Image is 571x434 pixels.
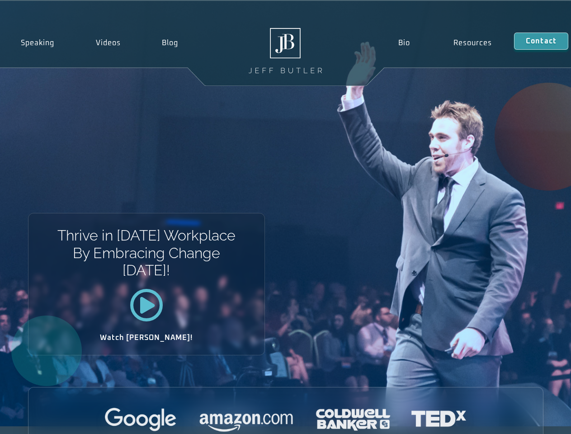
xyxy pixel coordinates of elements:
a: Resources [432,33,514,53]
a: Bio [376,33,432,53]
span: Contact [526,38,557,45]
a: Contact [514,33,568,50]
a: Videos [75,33,142,53]
nav: Menu [376,33,514,53]
a: Blog [141,33,199,53]
h1: Thrive in [DATE] Workplace By Embracing Change [DATE]! [57,227,236,279]
h2: Watch [PERSON_NAME]! [60,334,233,341]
